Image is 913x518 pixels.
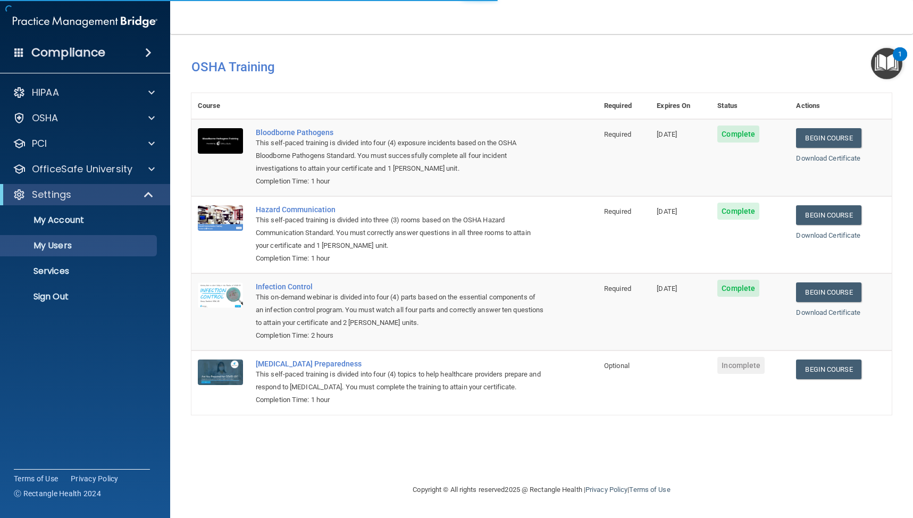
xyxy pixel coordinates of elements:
a: Download Certificate [796,231,860,239]
span: Required [604,285,631,293]
h4: Compliance [31,45,105,60]
a: OSHA [13,112,155,124]
div: This on-demand webinar is divided into four (4) parts based on the essential components of an inf... [256,291,545,329]
span: Required [604,130,631,138]
a: Terms of Use [14,473,58,484]
a: Download Certificate [796,308,860,316]
a: Download Certificate [796,154,860,162]
th: Actions [790,93,892,119]
div: Completion Time: 2 hours [256,329,545,342]
div: Completion Time: 1 hour [256,252,545,265]
p: Sign Out [7,291,152,302]
a: HIPAA [13,86,155,99]
a: [MEDICAL_DATA] Preparedness [256,360,545,368]
p: Services [7,266,152,277]
p: PCI [32,137,47,150]
span: [DATE] [657,285,677,293]
th: Course [191,93,249,119]
p: My Users [7,240,152,251]
div: Copyright © All rights reserved 2025 @ Rectangle Health | | [348,473,736,507]
a: PCI [13,137,155,150]
a: Bloodborne Pathogens [256,128,545,137]
a: Begin Course [796,128,861,148]
a: Begin Course [796,205,861,225]
a: Privacy Policy [585,486,627,494]
a: Hazard Communication [256,205,545,214]
div: This self-paced training is divided into four (4) exposure incidents based on the OSHA Bloodborne... [256,137,545,175]
div: Completion Time: 1 hour [256,175,545,188]
a: Infection Control [256,282,545,291]
a: Terms of Use [629,486,670,494]
a: OfficeSafe University [13,163,155,176]
span: Required [604,207,631,215]
button: Open Resource Center, 1 new notification [871,48,902,79]
th: Expires On [650,93,711,119]
a: Begin Course [796,282,861,302]
div: This self-paced training is divided into three (3) rooms based on the OSHA Hazard Communication S... [256,214,545,252]
span: Complete [717,203,759,220]
span: Complete [717,126,759,143]
a: Privacy Policy [71,473,119,484]
img: PMB logo [13,11,157,32]
p: OSHA [32,112,58,124]
span: [DATE] [657,130,677,138]
th: Status [711,93,790,119]
th: Required [598,93,650,119]
span: Complete [717,280,759,297]
span: Ⓒ Rectangle Health 2024 [14,488,101,499]
div: This self-paced training is divided into four (4) topics to help healthcare providers prepare and... [256,368,545,394]
h4: OSHA Training [191,60,892,74]
a: Settings [13,188,154,201]
span: Incomplete [717,357,765,374]
div: 1 [898,54,902,68]
div: Completion Time: 1 hour [256,394,545,406]
p: HIPAA [32,86,59,99]
a: Begin Course [796,360,861,379]
p: Settings [32,188,71,201]
p: OfficeSafe University [32,163,132,176]
p: My Account [7,215,152,225]
span: [DATE] [657,207,677,215]
span: Optional [604,362,630,370]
